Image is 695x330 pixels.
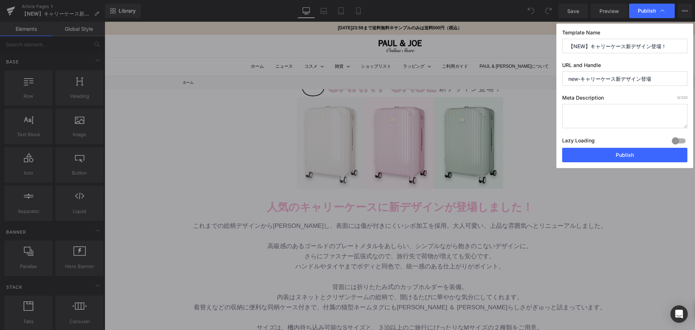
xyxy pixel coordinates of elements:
[525,21,590,28] nav: セカンダリナビゲーション
[562,95,687,104] label: Meta Description
[84,260,507,271] p: 背面には折りたたみ式のカップホルダーを装備。
[84,301,507,311] p: サイズは、機内持ち込み可能なSサイズと、３泊以上のご旅行にぴったりなMサイズの２種類をご用意。
[84,281,507,291] p: 着替えなどの収納に便利な同柄ケース付きで、付属の猫型ネームタグにも[PERSON_NAME] ＆ [PERSON_NAME]らしさがぎゅっと詰まっています。
[638,8,656,14] span: Publish
[84,271,507,281] p: 内装はヌネットとクリザンテームの総柄で、開けるたびに華やかな気分にしてくれます。
[84,240,507,250] p: ハンドルやタイヤまでボディと同色で、統一感のある仕上がりがポイント。
[230,41,239,49] summary: 雑貨
[677,95,679,100] span: 0
[78,59,89,63] a: ホーム
[562,136,595,148] label: Lazy Loading
[162,179,429,191] b: 人気のキャリーケースに新デザインが登場しました！
[171,41,188,49] a: ニュース
[256,41,287,49] a: ショップリスト
[337,41,363,49] a: ご利用ガイド
[298,41,320,49] summary: ラッピング
[562,62,687,71] label: URL and Handle
[677,95,687,100] span: /320
[670,305,688,323] div: Open Intercom Messenger
[562,29,687,39] label: Template Name
[84,230,507,240] p: さらにファスナー拡張式なので、旅行先で荷物が増えても安心です。
[375,41,444,49] a: PAUL & [PERSON_NAME]について
[84,199,507,209] p: これまでの総柄デザインから[PERSON_NAME]し、表面には傷が付きにくいシボ加工を採用。大人可愛い、上品な雰囲気へとリニューアルしました。
[146,41,159,49] a: ホーム
[200,41,213,49] summary: コスメ
[562,148,687,162] button: Publish
[233,3,357,10] p: [DATE]23:59まで送料無料※サンプルのみは送料500円（税込）
[84,220,507,230] p: 高級感のあるゴールドのプレートメタルをあしらい、シンプルながら飽きのこないデザインに。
